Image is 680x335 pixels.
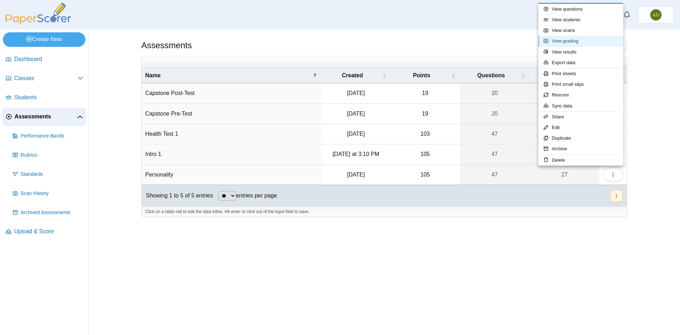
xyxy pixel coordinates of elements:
td: Personality [142,165,321,185]
time: Aug 31, 2025 at 1:09 PM [347,131,365,137]
td: 19 [391,83,460,104]
label: entries per page [236,192,277,199]
a: View students [538,15,623,25]
a: Print sheets [538,68,623,79]
td: 105 [391,165,460,185]
td: 105 [391,144,460,164]
span: Created [342,72,363,78]
span: Archived Assessments [21,209,83,216]
a: Classes [3,70,86,87]
a: Alerts [619,7,635,23]
a: 47 [460,144,530,164]
nav: pagination [610,190,623,202]
td: 103 [391,124,460,144]
time: Aug 7, 2025 at 8:06 PM [347,90,365,96]
a: Share [538,112,623,122]
div: Showing 1 to 5 of 5 entries [142,185,213,206]
a: 0 [529,83,599,103]
a: Upload & Score [3,223,86,240]
a: Scan History [10,185,86,202]
img: PaperScorer [3,3,74,24]
span: Dashboard [14,55,83,63]
a: 17 [529,104,599,124]
a: Export data [538,57,623,68]
td: Capstone Pre-Test [142,104,321,124]
a: 0 [529,144,599,164]
a: Abby Nance [638,6,674,23]
span: Students [14,94,83,101]
td: Capstone Post-Test [142,83,321,104]
span: Standards [21,171,83,178]
span: Upload & Score [14,228,83,235]
a: 47 [460,124,530,144]
td: Health Test 1 [142,124,321,144]
span: Rubrics [21,152,83,159]
a: Students [3,89,86,106]
a: Standards [10,166,86,183]
a: PaperScorer [3,19,74,26]
a: View questions [538,4,623,15]
span: Classes [14,74,78,82]
a: 25 [529,124,599,144]
time: Aug 7, 2025 at 7:38 PM [347,111,365,117]
td: Intro 1 [142,144,321,164]
a: Archived Assessments [10,204,86,221]
a: Dashboard [3,51,86,68]
span: Abby Nance [652,12,659,17]
span: Points : Activate to sort [451,68,455,83]
a: 27 [529,165,599,185]
a: Delete [538,155,623,166]
time: Sep 3, 2025 at 6:16 PM [347,172,365,178]
span: Questions [477,72,505,78]
span: Points [413,72,430,78]
a: 47 [460,165,530,185]
a: Archive [538,144,623,154]
a: Duplicate [538,133,623,144]
span: Questions : Activate to sort [521,68,525,83]
a: Rescore [538,90,623,100]
a: Edit [538,122,623,133]
a: View grading [538,36,623,46]
button: 1 [610,190,623,202]
td: 19 [391,104,460,124]
span: Performance Bands [21,133,83,140]
a: Sync data [538,101,623,111]
span: Name [145,72,161,78]
a: Rubrics [10,147,86,164]
span: Assessments [15,113,77,121]
span: Name : Activate to invert sorting [313,68,317,83]
div: Click on a table cell to edit the data inline. Hit enter or click out of the input field to save. [142,206,627,217]
a: View results [538,47,623,57]
a: 20 [460,104,530,124]
span: Scan History [21,190,83,197]
a: Performance Bands [10,128,86,145]
time: Sep 11, 2025 at 3:10 PM [333,151,379,157]
a: View scans [538,25,623,36]
span: Created : Activate to sort [382,68,386,83]
a: 20 [460,83,530,103]
h1: Assessments [141,39,192,51]
a: Print small slips [538,79,623,90]
a: Create New [3,32,85,46]
a: Assessments [3,108,86,125]
span: Abby Nance [650,9,662,21]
